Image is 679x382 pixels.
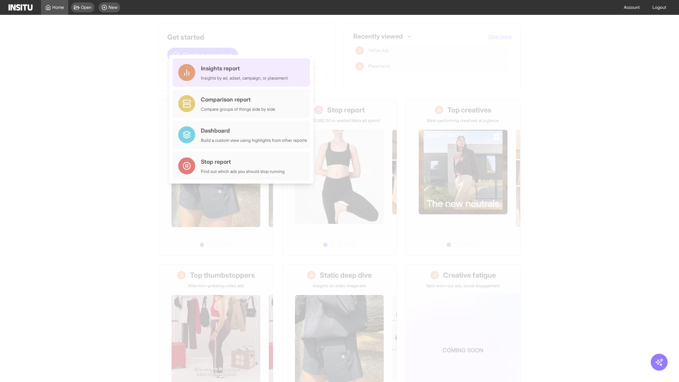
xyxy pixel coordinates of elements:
[8,4,33,11] img: Logo
[201,64,288,73] div: Insights report
[201,126,307,135] div: Dashboard
[81,5,92,10] span: Open
[201,106,275,112] div: Compare groups of things side by side
[201,138,307,143] div: Build a custom view using highlights from other reports
[201,75,288,81] div: Insights by ad, adset, campaign, or placement
[201,169,285,174] div: Find out which ads you should stop running
[201,95,275,104] div: Comparison report
[52,5,64,10] span: Home
[109,5,117,10] span: New
[201,157,285,166] div: Stop report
